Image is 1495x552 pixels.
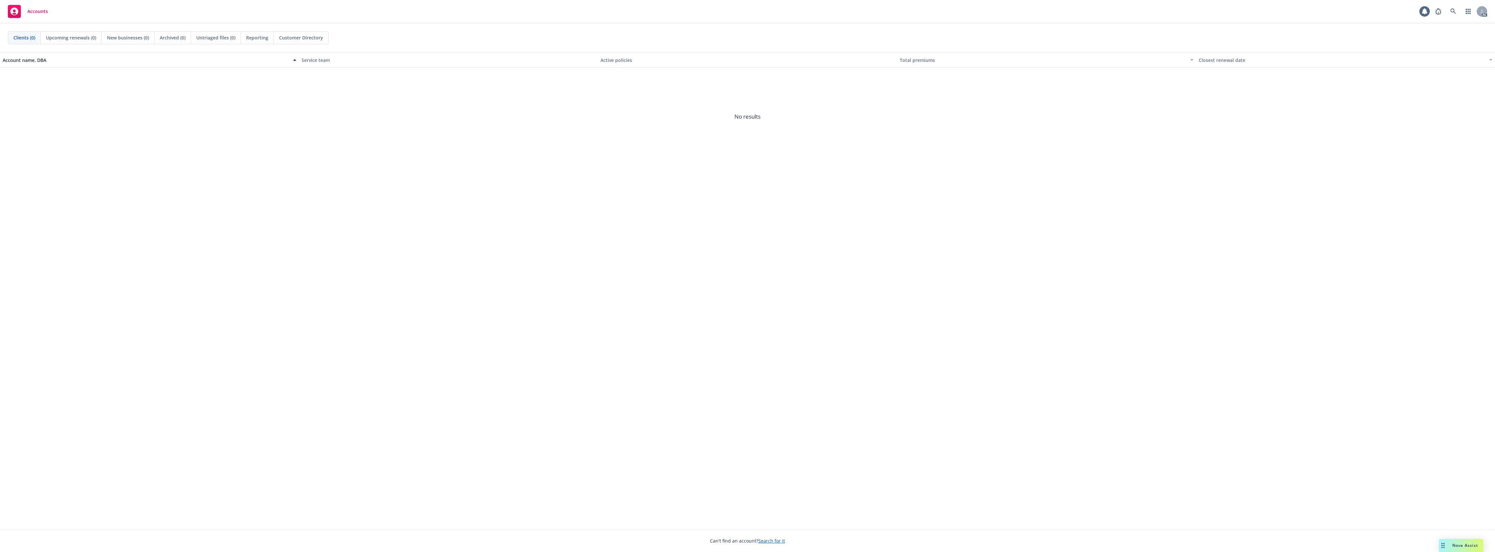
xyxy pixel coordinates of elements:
a: Search for it [758,538,785,544]
button: Nova Assist [1439,539,1483,552]
span: Upcoming renewals (0) [46,34,96,41]
span: Can't find an account? [710,537,785,544]
span: Archived (0) [160,34,185,41]
span: Nova Assist [1452,543,1478,548]
div: Total premiums [900,57,1186,64]
button: Service team [299,52,598,68]
span: Clients (0) [13,34,35,41]
div: Service team [302,57,595,64]
a: Switch app [1462,5,1475,18]
button: Closest renewal date [1196,52,1495,68]
a: Accounts [5,2,51,21]
div: Closest renewal date [1199,57,1485,64]
span: New businesses (0) [107,34,149,41]
span: Customer Directory [279,34,323,41]
a: Search [1447,5,1460,18]
a: Report a Bug [1432,5,1445,18]
button: Total premiums [897,52,1196,68]
div: Account name, DBA [3,57,289,64]
div: Drag to move [1439,539,1447,552]
div: Active policies [600,57,894,64]
span: Accounts [27,9,48,14]
span: Untriaged files (0) [196,34,235,41]
span: Reporting [246,34,268,41]
button: Active policies [598,52,897,68]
